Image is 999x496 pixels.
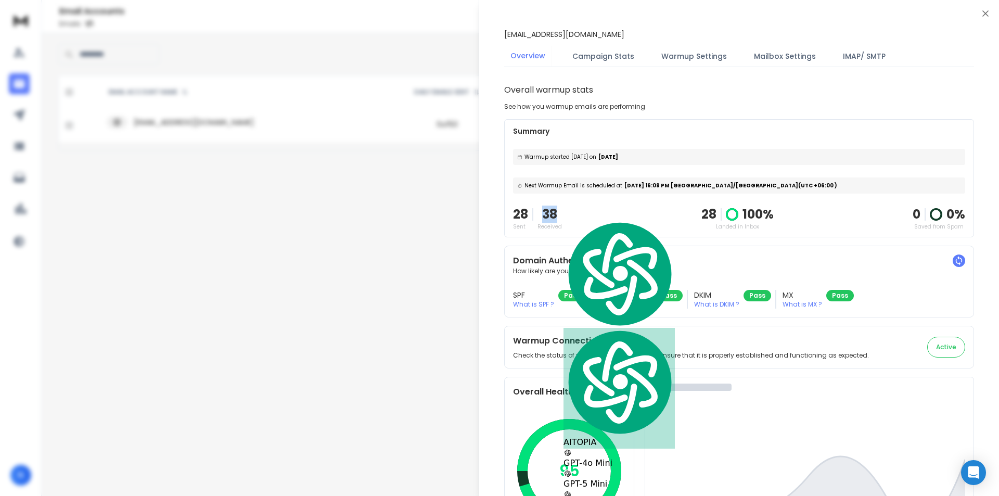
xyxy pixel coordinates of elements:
button: Active [927,337,965,358]
img: gpt-black.svg [563,469,572,478]
div: [DATE] 16:09 PM [GEOGRAPHIC_DATA]/[GEOGRAPHIC_DATA] (UTC +06:00 ) [513,177,965,194]
h2: Domain Authentication [513,255,965,267]
p: [EMAIL_ADDRESS][DOMAIN_NAME] [504,29,624,40]
span: Warmup started [DATE] on [524,153,596,161]
div: GPT-4o Mini [563,449,675,469]
div: Pass [558,290,586,301]
p: Saved from Spam [913,223,965,231]
div: Open Intercom Messenger [961,460,986,485]
button: IMAP/ SMTP [837,45,892,68]
button: Campaign Stats [566,45,641,68]
p: Received [537,223,562,231]
p: 95 [559,462,580,480]
p: 100 % [742,206,774,223]
p: 38 [537,206,562,223]
button: Overview [504,44,552,68]
p: What is MX ? [783,300,822,309]
h3: DKIM [694,290,739,300]
h1: Overall warmup stats [504,84,593,96]
p: What is DKIM ? [694,300,739,309]
p: What is SPF ? [513,300,554,309]
p: 28 [513,206,528,223]
img: logo.svg [563,220,675,328]
button: Mailbox Settings [748,45,822,68]
h3: MX [783,290,822,300]
img: gpt-black.svg [563,449,572,457]
div: [DATE] [513,149,965,165]
p: Check the status of your warmup connection. Ensure that it is properly established and functionin... [513,351,869,360]
p: 28 [701,206,716,223]
p: How likely are your emails to get accepted? [513,267,965,275]
div: GPT-5 Mini [563,469,675,490]
p: Sent [513,223,528,231]
h2: Overall Health Score [513,386,625,398]
strong: 0 [913,206,920,223]
div: Pass [744,290,771,301]
button: Warmup Settings [655,45,733,68]
p: See how you warmup emails are performing [504,103,645,111]
p: Summary [513,126,965,136]
h3: SPF [513,290,554,300]
h2: Warmup Connection [513,335,869,347]
div: Pass [826,290,854,301]
p: Landed in Inbox [701,223,774,231]
div: AITOPIA [563,328,675,449]
img: logo.svg [563,328,675,436]
p: 0 % [946,206,965,223]
span: Next Warmup Email is scheduled at [524,182,622,189]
